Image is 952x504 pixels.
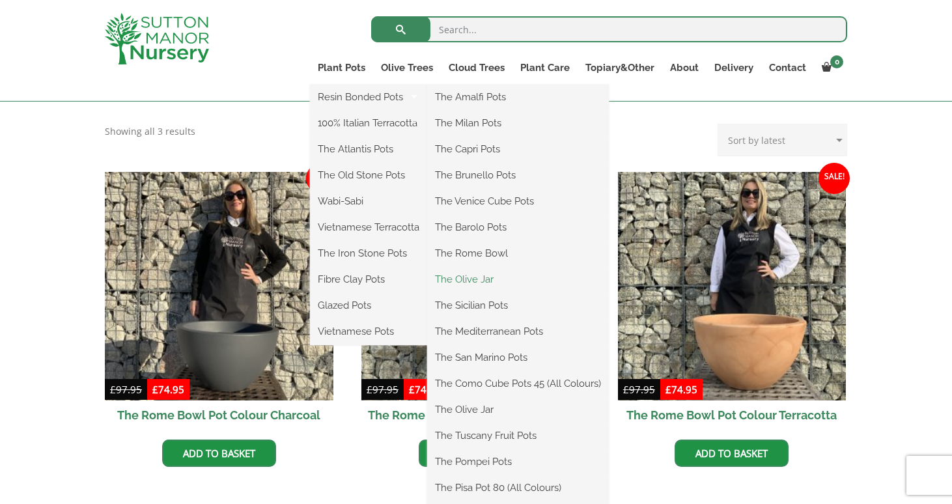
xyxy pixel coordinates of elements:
[578,59,662,77] a: Topiary&Other
[427,426,609,445] a: The Tuscany Fruit Pots
[427,348,609,367] a: The San Marino Pots
[105,13,209,64] img: logo
[310,139,427,159] a: The Atlantis Pots
[707,59,761,77] a: Delivery
[718,124,847,156] select: Shop order
[310,59,373,77] a: Plant Pots
[306,163,337,194] span: Sale!
[409,383,415,396] span: £
[427,139,609,159] a: The Capri Pots
[310,244,427,263] a: The Iron Stone Pots
[427,452,609,471] a: The Pompei Pots
[419,440,533,467] a: Add to basket: “The Rome Bowl Pot Colour Grey Stone”
[761,59,814,77] a: Contact
[310,296,427,315] a: Glazed Pots
[427,270,609,289] a: The Olive Jar
[152,383,158,396] span: £
[152,383,184,396] bdi: 74.95
[665,383,697,396] bdi: 74.95
[675,440,789,467] a: Add to basket: “The Rome Bowl Pot Colour Terracotta”
[427,217,609,237] a: The Barolo Pots
[618,400,847,430] h2: The Rome Bowl Pot Colour Terracotta
[310,270,427,289] a: Fibre Clay Pots
[427,478,609,497] a: The Pisa Pot 80 (All Colours)
[310,165,427,185] a: The Old Stone Pots
[162,440,276,467] a: Add to basket: “The Rome Bowl Pot Colour Charcoal”
[105,172,333,430] a: Sale! The Rome Bowl Pot Colour Charcoal
[105,400,333,430] h2: The Rome Bowl Pot Colour Charcoal
[310,217,427,237] a: Vietnamese Terracotta
[371,16,847,42] input: Search...
[105,172,333,400] img: The Rome Bowl Pot Colour Charcoal
[814,59,847,77] a: 0
[373,59,441,77] a: Olive Trees
[427,400,609,419] a: The Olive Jar
[310,191,427,211] a: Wabi-Sabi
[367,383,399,396] bdi: 97.95
[623,383,629,396] span: £
[105,124,195,139] p: Showing all 3 results
[665,383,671,396] span: £
[427,87,609,107] a: The Amalfi Pots
[367,383,372,396] span: £
[427,374,609,393] a: The Como Cube Pots 45 (All Colours)
[427,322,609,341] a: The Mediterranean Pots
[110,383,116,396] span: £
[427,191,609,211] a: The Venice Cube Pots
[819,163,850,194] span: Sale!
[409,383,441,396] bdi: 74.95
[427,244,609,263] a: The Rome Bowl
[623,383,655,396] bdi: 97.95
[310,87,427,107] a: Resin Bonded Pots
[441,59,512,77] a: Cloud Trees
[361,400,590,430] h2: The Rome Bowl Pot Colour Grey Stone
[512,59,578,77] a: Plant Care
[110,383,142,396] bdi: 97.95
[618,172,847,400] img: The Rome Bowl Pot Colour Terracotta
[427,296,609,315] a: The Sicilian Pots
[662,59,707,77] a: About
[427,113,609,133] a: The Milan Pots
[830,55,843,68] span: 0
[427,165,609,185] a: The Brunello Pots
[618,172,847,430] a: Sale! The Rome Bowl Pot Colour Terracotta
[310,113,427,133] a: 100% Italian Terracotta
[310,322,427,341] a: Vietnamese Pots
